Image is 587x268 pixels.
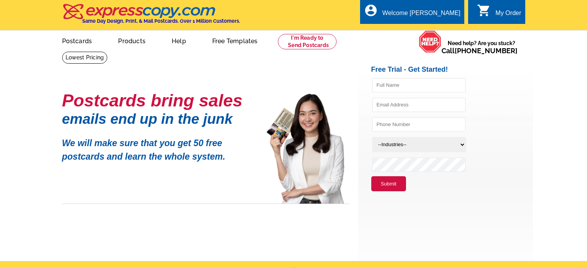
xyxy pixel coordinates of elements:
[372,78,466,93] input: Full Name
[200,31,270,49] a: Free Templates
[455,47,518,55] a: [PHONE_NUMBER]
[372,98,466,112] input: Email Address
[364,3,378,17] i: account_circle
[382,10,460,20] div: Welcome [PERSON_NAME]
[371,66,533,74] h2: Free Trial - Get Started!
[477,3,491,17] i: shopping_cart
[62,94,255,107] h1: Postcards bring sales
[50,31,105,49] a: Postcards
[371,176,406,192] button: Submit
[62,131,255,163] p: We will make sure that you get 50 free postcards and learn the whole system.
[477,8,521,18] a: shopping_cart My Order
[82,18,240,24] h4: Same Day Design, Print, & Mail Postcards. Over 1 Million Customers.
[106,31,158,49] a: Products
[442,39,521,55] span: Need help? Are you stuck?
[62,9,240,24] a: Same Day Design, Print, & Mail Postcards. Over 1 Million Customers.
[372,117,466,132] input: Phone Number
[419,30,442,53] img: help
[159,31,198,49] a: Help
[496,10,521,20] div: My Order
[62,115,255,123] h1: emails end up in the junk
[442,47,518,55] span: Call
